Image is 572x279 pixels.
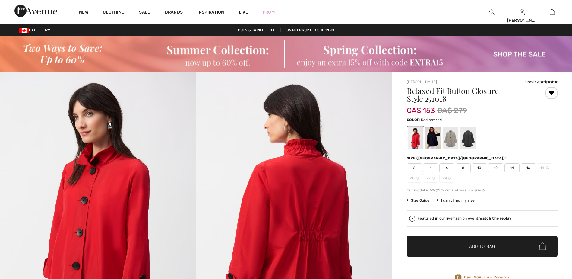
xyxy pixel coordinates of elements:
span: 6 [439,163,454,172]
a: Sale [139,10,150,16]
img: 1ère Avenue [14,5,57,17]
span: 2 [407,163,422,172]
span: 24 [439,174,454,183]
span: 16 [521,163,536,172]
div: 1 review [525,79,558,85]
span: Radiant red [421,118,442,122]
span: 14 [504,163,520,172]
img: search the website [489,8,495,16]
div: [PERSON_NAME] [507,17,537,24]
span: EN [43,28,50,32]
img: Canadian Dollar [19,28,29,33]
img: ring-m.svg [546,166,549,169]
span: Inspiration [197,10,224,16]
span: Size Guide [407,198,429,203]
span: 20 [407,174,422,183]
div: Size ([GEOGRAPHIC_DATA]/[GEOGRAPHIC_DATA]): [407,156,507,161]
div: Moonstone [443,127,458,149]
img: My Info [520,8,525,16]
a: 1 [537,8,567,16]
div: Radiant red [408,127,423,149]
span: 22 [423,174,438,183]
a: Sign In [520,9,525,15]
img: Watch the replay [409,216,415,222]
span: Add to Bag [469,243,495,249]
a: [PERSON_NAME] [407,80,437,84]
span: CAD [19,28,39,32]
span: 4 [423,163,438,172]
button: Add to Bag [407,236,558,257]
span: CA$ 153 [407,100,435,115]
div: Featured in our live fashion event. [418,216,511,220]
a: Clothing [103,10,125,16]
span: 18 [537,163,552,172]
a: Live [239,9,248,15]
h1: Relaxed Fit Button Closure Style 251018 [407,87,532,103]
img: ring-m.svg [448,177,451,180]
span: 8 [456,163,471,172]
span: 1 [558,9,559,15]
img: ring-m.svg [416,177,419,180]
span: Color: [407,118,421,122]
span: 12 [488,163,503,172]
span: CA$ 279 [437,105,467,116]
div: I can't find my size [437,198,475,203]
strong: Watch the replay [479,216,512,220]
img: My Bag [550,8,555,16]
a: New [79,10,88,16]
img: ring-m.svg [432,177,435,180]
div: Midnight Blue [425,127,441,149]
a: Brands [165,10,183,16]
div: Black [460,127,476,149]
span: 10 [472,163,487,172]
a: Prom [263,9,275,15]
div: Our model is 5'9"/175 cm and wears a size 6. [407,188,558,193]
